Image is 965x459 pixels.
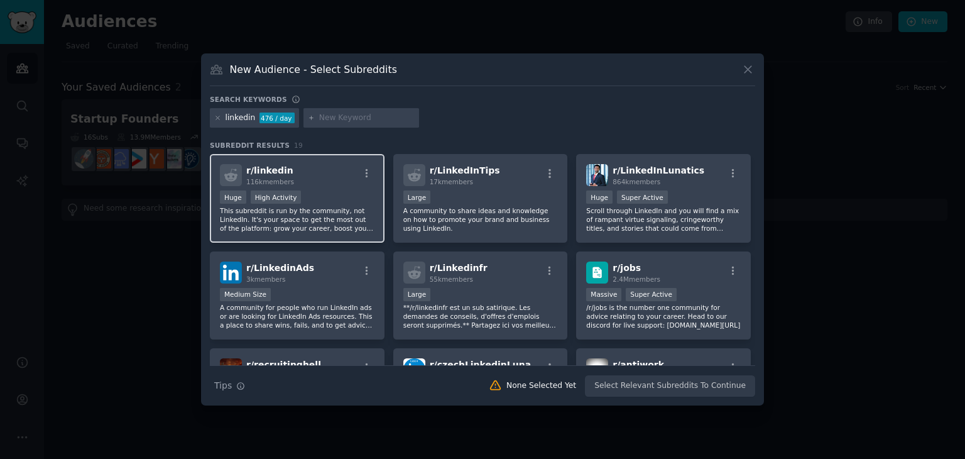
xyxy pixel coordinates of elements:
img: recruitinghell [220,358,242,380]
div: Huge [586,191,613,204]
div: linkedin [226,113,256,124]
span: 3k members [246,275,286,283]
span: r/ LinkedinAds [246,263,314,273]
img: LinkedinAds [220,262,242,284]
span: r/ Linkedinfr [430,263,488,273]
span: r/ linkedin [246,165,293,175]
span: 55k members [430,275,473,283]
p: A community for people who run LinkedIn ads or are looking for LinkedIn Ads resources. This a pla... [220,303,374,329]
div: High Activity [251,191,302,204]
img: LinkedInLunatics [586,164,608,186]
span: Tips [214,379,232,392]
button: Tips [210,375,249,397]
div: 476 / day [259,113,295,124]
h3: New Audience - Select Subreddits [230,63,397,76]
span: 864k members [613,178,660,185]
img: jobs [586,262,608,284]
span: r/ LinkedInLunatics [613,165,704,175]
span: 2.4M members [613,275,660,283]
img: antiwork [586,358,608,380]
div: Super Active [617,191,668,204]
div: Large [403,288,431,301]
span: 19 [294,141,303,149]
p: Scroll through LinkedIn and you will find a mix of rampant virtue signaling, cringeworthy titles,... [586,206,741,233]
div: Huge [220,191,246,204]
div: Medium Size [220,288,271,301]
span: r/ jobs [613,263,641,273]
div: Large [403,191,431,204]
p: **/r/linkedinfr est un sub satirique. Les demandes de conseils, d'offres d'emplois seront supprim... [403,303,558,329]
p: /r/jobs is the number one community for advice relating to your career. Head to our discord for l... [586,303,741,329]
span: Subreddit Results [210,141,290,150]
span: r/ czechLinkedinLunatics [430,360,549,370]
div: None Selected Yet [506,380,576,392]
input: New Keyword [319,113,415,124]
span: r/ LinkedInTips [430,165,500,175]
span: r/ recruitinghell [246,360,321,370]
div: Super Active [626,288,677,301]
span: 116k members [246,178,294,185]
span: 17k members [430,178,473,185]
p: This subreddit is run by the community, not LinkedIn. It's your space to get the most out of the ... [220,206,374,233]
span: r/ antiwork [613,360,664,370]
h3: Search keywords [210,95,287,104]
div: Massive [586,288,621,301]
p: A community to share ideas and knowledge on how to promote your brand and business using LinkedIn. [403,206,558,233]
img: czechLinkedinLunatics [403,358,425,380]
